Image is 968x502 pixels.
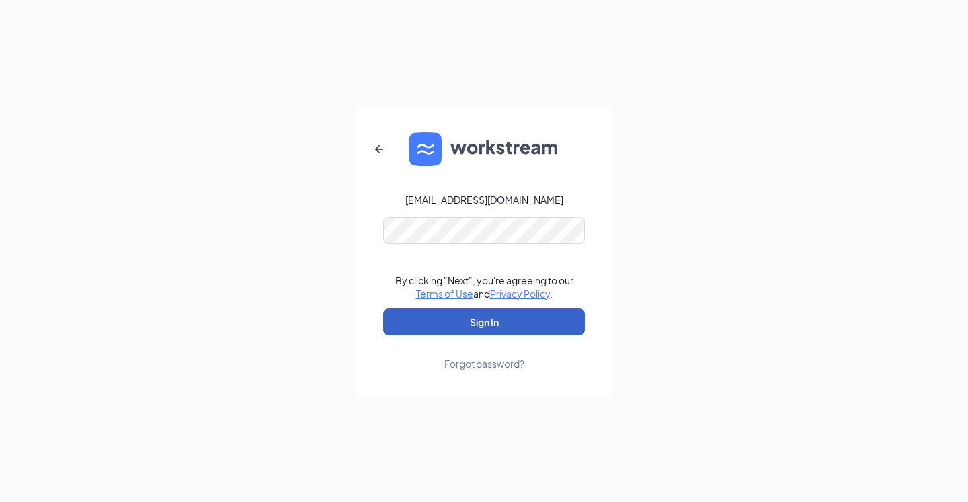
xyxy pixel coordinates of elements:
[405,193,563,206] div: [EMAIL_ADDRESS][DOMAIN_NAME]
[409,132,559,166] img: WS logo and Workstream text
[416,288,473,300] a: Terms of Use
[383,308,585,335] button: Sign In
[444,357,524,370] div: Forgot password?
[395,274,573,300] div: By clicking "Next", you're agreeing to our and .
[444,335,524,370] a: Forgot password?
[363,133,395,165] button: ArrowLeftNew
[371,141,387,157] svg: ArrowLeftNew
[490,288,550,300] a: Privacy Policy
